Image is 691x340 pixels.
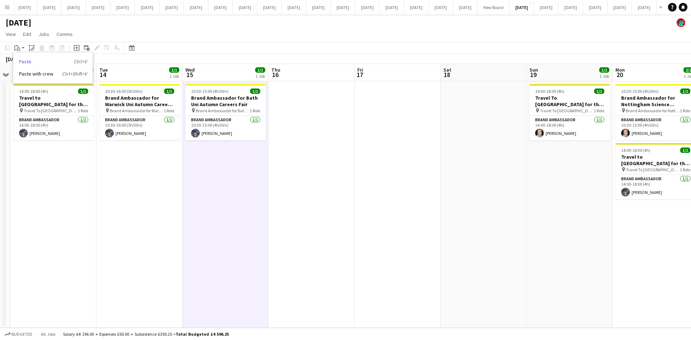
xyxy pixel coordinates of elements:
app-card-role: Brand Ambassador1/110:30-16:00 (5h30m)[PERSON_NAME] [99,116,180,140]
button: [DATE] [233,0,257,14]
span: Brand Ambassador for Warwick Uni Autumn Careers Fair [110,108,164,113]
span: Travel To [GEOGRAPHIC_DATA] for Autumn Careers Fair on [DATE] [24,108,78,113]
a: Jobs [36,30,52,39]
span: 1 Role [680,167,690,172]
span: Brand Ambassador for Bath Uni Autumn Careers Fair [196,108,250,113]
span: Edit [23,31,31,37]
span: 19 [528,71,538,79]
span: 13 [12,71,23,79]
app-job-card: 10:30-16:00 (5h30m)1/1Brand Ambassador for Warwick Uni Autumn Careers Fair Brand Ambassador for W... [99,84,180,140]
span: Wed [185,67,195,73]
span: 1 Role [164,108,174,113]
span: Travel To [GEOGRAPHIC_DATA] for the Autumn Careers Fair on [DATE] [626,167,680,172]
button: [DATE] [380,0,404,14]
div: Salary £4 196.00 + Expenses £50.00 + Subsistence £350.25 = [63,331,229,337]
div: 1 Job [600,73,609,79]
a: View [3,30,19,39]
h1: [DATE] [6,17,31,28]
app-job-card: 14:00-18:00 (4h)1/1Travel To [GEOGRAPHIC_DATA] for the Engineering Science and Technology Fair Tr... [529,84,610,140]
a: Paste [19,58,87,65]
app-card-role: Brand Ambassador1/110:30-15:00 (4h30m)[PERSON_NAME] [185,116,266,140]
button: [DATE] [184,0,208,14]
h3: Travel To [GEOGRAPHIC_DATA] for the Engineering Science and Technology Fair [529,95,610,108]
h3: Travel to [GEOGRAPHIC_DATA] for the Autumn Careers fair on [DATE] [13,95,94,108]
span: 17 [356,71,363,79]
span: View [6,31,16,37]
span: 16 [270,71,280,79]
span: 1/1 [169,67,179,73]
button: [DATE] [37,0,62,14]
span: Jobs [39,31,49,37]
app-card-role: Brand Ambassador1/114:00-18:00 (4h)[PERSON_NAME] [13,116,94,140]
span: 1/1 [680,148,690,153]
button: [DATE] [110,0,135,14]
span: 1/1 [255,67,265,73]
span: 1/1 [599,67,609,73]
button: [DATE] [13,0,37,14]
span: Sun [529,67,538,73]
app-card-role: Brand Ambassador1/114:00-18:00 (4h)[PERSON_NAME] [529,116,610,140]
app-job-card: 10:30-15:00 (4h30m)1/1Brand Ambassador for Bath Uni Autumn Careers Fair Brand Ambassador for Bath... [185,84,266,140]
div: 1 Job [170,73,179,79]
button: [DATE] [559,0,583,14]
span: 14:00-18:00 (4h) [535,89,564,94]
h3: Brand Ambassador for Bath Uni Autumn Careers Fair [185,95,266,108]
span: 20 [614,71,625,79]
button: [DATE] [510,0,534,14]
app-job-card: 14:00-18:00 (4h)1/1Travel to [GEOGRAPHIC_DATA] for the Autumn Careers fair on [DATE] Travel To [G... [13,84,94,140]
button: New Board [478,0,510,14]
button: [DATE] [208,0,233,14]
span: Comms [57,31,73,37]
span: All jobs [40,331,57,337]
span: 10:30-16:00 (5h30m) [105,89,143,94]
span: 14:00-18:00 (4h) [621,148,650,153]
button: [DATE] [355,0,380,14]
button: [DATE] [429,0,453,14]
i: Ctrl+V [74,58,87,65]
span: Brand Ambassador for Nottingham Science Engineering & Technology fair [626,108,680,113]
button: [DATE] [404,0,429,14]
button: Budgeted [4,330,33,338]
span: 14 [98,71,108,79]
button: [DATE] [608,0,632,14]
a: Comms [54,30,76,39]
span: 1 Role [594,108,604,113]
span: Total Budgeted £4 596.25 [176,331,229,337]
span: Tue [99,67,108,73]
span: 10:30-15:00 (4h30m) [191,89,229,94]
a: Paste with crew [19,71,87,77]
span: Thu [271,67,280,73]
button: [DATE] [331,0,355,14]
a: Edit [20,30,34,39]
button: [DATE] [632,0,656,14]
span: 1/1 [250,89,260,94]
app-user-avatar: Oscar Peck [677,18,685,27]
span: 1 Role [78,108,88,113]
span: Fri [357,67,363,73]
span: 1 Role [680,108,690,113]
span: 1 Role [250,108,260,113]
button: [DATE] [306,0,331,14]
span: 10:30-15:00 (4h30m) [621,89,659,94]
span: 15 [184,71,195,79]
span: 1/1 [164,89,174,94]
button: [DATE] [453,0,478,14]
span: Mon [615,67,625,73]
span: 14:00-18:00 (4h) [19,89,48,94]
button: [DATE] [62,0,86,14]
span: 1/1 [78,89,88,94]
h3: Brand Ambassador for Warwick Uni Autumn Careers Fair [99,95,180,108]
button: [DATE] [257,0,282,14]
span: 1/1 [594,89,604,94]
span: Budgeted [12,332,32,337]
button: [DATE] [159,0,184,14]
button: [DATE] [86,0,110,14]
div: [DATE] [6,55,22,63]
span: Travel To [GEOGRAPHIC_DATA] for the Engineering Science and Technology Fair [540,108,594,113]
i: Ctrl+Shift+V [62,71,87,77]
button: [DATE] [534,0,559,14]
